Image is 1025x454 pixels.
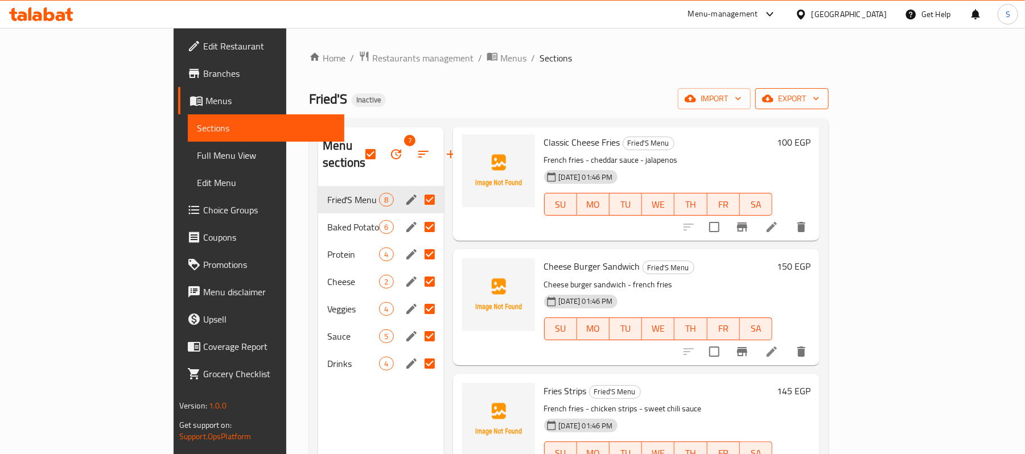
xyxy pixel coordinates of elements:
[674,317,707,340] button: TH
[728,338,756,365] button: Branch-specific-item
[178,87,345,114] a: Menus
[678,88,751,109] button: import
[178,360,345,387] a: Grocery Checklist
[350,51,354,65] li: /
[614,196,637,213] span: TU
[197,176,336,189] span: Edit Menu
[687,92,742,106] span: import
[590,385,640,398] span: Fried'S Menu
[178,251,345,278] a: Promotions
[531,51,535,65] li: /
[403,191,420,208] button: edit
[379,247,393,261] div: items
[544,258,640,275] span: Cheese Burger Sandwich
[318,268,443,295] div: Cheese2edit
[379,302,393,316] div: items
[203,285,336,299] span: Menu disclaimer
[765,345,779,358] a: Edit menu item
[740,193,772,216] button: SA
[178,278,345,306] a: Menu disclaimer
[554,296,618,307] span: [DATE] 01:46 PM
[359,51,474,65] a: Restaurants management
[179,429,252,444] a: Support.OpsPlatform
[380,222,393,233] span: 6
[403,218,420,236] button: edit
[178,306,345,333] a: Upsell
[203,67,336,80] span: Branches
[178,32,345,60] a: Edit Restaurant
[318,181,443,382] nav: Menu sections
[327,302,379,316] span: Veggies
[744,320,768,337] span: SA
[702,340,726,364] span: Select to update
[707,317,740,340] button: FR
[544,134,620,151] span: Classic Cheese Fries
[318,213,443,241] div: Baked Potato6edit
[379,275,393,288] div: items
[327,247,379,261] span: Protein
[777,383,810,399] h6: 145 EGP
[755,88,829,109] button: export
[327,220,379,234] span: Baked Potato
[544,278,773,292] p: Cheese burger sandwich - french fries
[478,51,482,65] li: /
[549,320,573,337] span: SU
[318,186,443,213] div: Fried'S Menu8edit
[679,196,702,213] span: TH
[712,196,735,213] span: FR
[318,350,443,377] div: Drinks4edit
[765,220,779,234] a: Edit menu item
[610,193,642,216] button: TU
[327,193,379,207] span: Fried'S Menu
[642,193,674,216] button: WE
[380,195,393,205] span: 8
[702,215,726,239] span: Select to update
[380,358,393,369] span: 4
[352,95,386,105] span: Inactive
[203,312,336,326] span: Upsell
[197,121,336,135] span: Sections
[777,134,810,150] h6: 100 EGP
[327,275,379,288] span: Cheese
[403,273,420,290] button: edit
[205,94,336,108] span: Menus
[178,196,345,224] a: Choice Groups
[554,172,618,183] span: [DATE] 01:46 PM
[642,317,674,340] button: WE
[462,134,535,207] img: Classic Cheese Fries
[647,196,670,213] span: WE
[203,367,336,381] span: Grocery Checklist
[380,331,393,342] span: 5
[577,317,610,340] button: MO
[327,329,379,343] span: Sauce
[788,338,815,365] button: delete
[554,420,618,431] span: [DATE] 01:46 PM
[188,169,345,196] a: Edit Menu
[712,320,735,337] span: FR
[380,249,393,260] span: 4
[812,8,887,20] div: [GEOGRAPHIC_DATA]
[544,193,577,216] button: SU
[544,402,773,416] p: French fries - chicken strips - sweet chili sauce
[203,340,336,353] span: Coverage Report
[203,258,336,271] span: Promotions
[403,300,420,317] button: edit
[203,39,336,53] span: Edit Restaurant
[688,7,758,21] div: Menu-management
[178,60,345,87] a: Branches
[544,317,577,340] button: SU
[372,51,474,65] span: Restaurants management
[380,304,393,315] span: 4
[178,224,345,251] a: Coupons
[540,51,572,65] span: Sections
[707,193,740,216] button: FR
[1006,8,1010,20] span: S
[544,153,773,167] p: French fries - cheddar sauce - jalapenos
[744,196,768,213] span: SA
